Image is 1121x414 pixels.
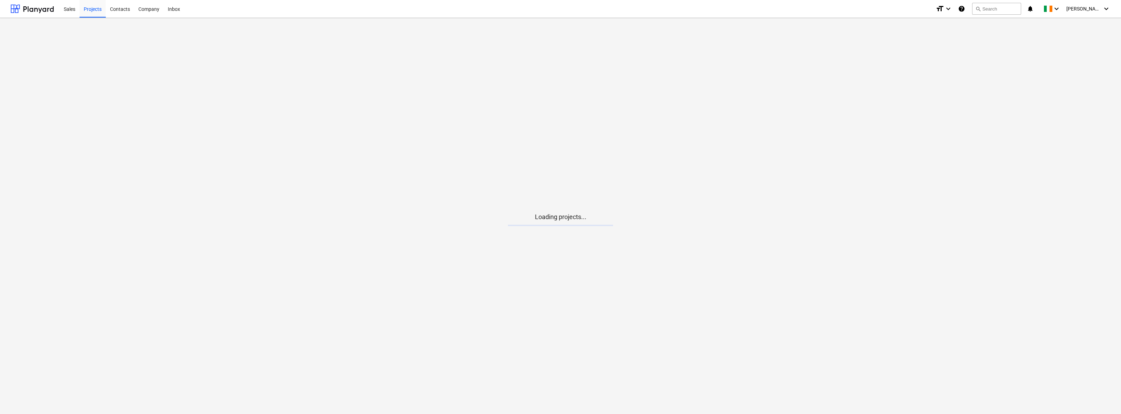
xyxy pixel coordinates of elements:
[958,5,965,13] i: Knowledge base
[1052,5,1061,13] i: keyboard_arrow_down
[1066,6,1101,12] span: [PERSON_NAME]
[1102,5,1110,13] i: keyboard_arrow_down
[972,3,1021,15] button: Search
[508,213,613,221] p: Loading projects...
[936,5,944,13] i: format_size
[944,5,952,13] i: keyboard_arrow_down
[1027,5,1034,13] i: notifications
[975,6,981,12] span: search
